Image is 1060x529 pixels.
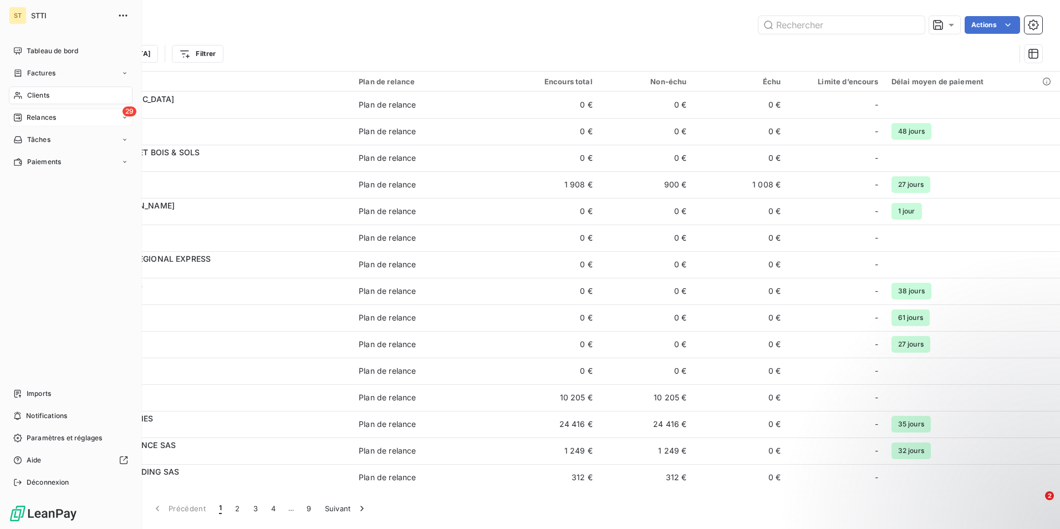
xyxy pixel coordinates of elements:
span: AFFRETOO BY REGIONAL EXPRESS [77,254,211,263]
span: 27 jours [891,336,930,353]
button: 1 [212,497,228,520]
span: - [875,206,878,217]
button: Filtrer [172,45,223,63]
span: Notifications [26,411,67,421]
div: Plan de relance [359,179,416,190]
span: - [875,259,878,270]
td: 0 € [505,198,599,225]
span: CAIRTECH [77,424,345,435]
td: 0 € [505,251,599,278]
span: - [875,365,878,377]
div: Plan de relance [359,312,416,323]
div: ST [9,7,27,24]
button: 4 [264,497,282,520]
span: Paiements [27,157,61,167]
td: 0 € [693,91,787,118]
div: Non-échu [606,77,687,86]
button: 3 [247,497,264,520]
td: 0 € [599,358,694,384]
td: 0 € [693,464,787,491]
a: 29Relances [9,109,132,126]
td: 0 € [505,118,599,145]
td: 0 € [505,278,599,304]
div: Plan de relance [359,365,416,377]
button: Suivant [318,497,374,520]
td: 0 € [599,225,694,251]
div: Plan de relance [359,286,416,297]
div: Plan de relance [359,445,416,456]
span: Tableau de bord [27,46,78,56]
span: Imports [27,389,51,399]
span: Clients [27,90,49,100]
div: Plan de relance [359,232,416,243]
span: - [875,312,878,323]
div: Encours total [512,77,593,86]
span: Relances [27,113,56,123]
button: Actions [965,16,1020,34]
td: 0 € [693,358,787,384]
span: CIVB01 [77,344,345,355]
span: - [875,232,878,243]
div: Plan de relance [359,472,416,483]
td: 0 € [693,225,787,251]
span: CACE76 [77,105,345,116]
td: 0 € [505,225,599,251]
td: 0 € [599,331,694,358]
span: STTI [31,11,111,20]
span: - [875,126,878,137]
td: 0 € [505,358,599,384]
td: 0 € [693,438,787,464]
span: Aide [27,455,42,465]
div: Plan de relance [359,77,498,86]
td: 0 € [599,251,694,278]
td: 1 008 € [693,171,787,198]
td: 0 € [599,278,694,304]
div: Plan de relance [359,259,416,270]
span: 2 [1045,491,1054,500]
td: 1 249 € [505,438,599,464]
span: - [875,339,878,350]
span: 1 jour [891,203,922,220]
span: - [875,179,878,190]
div: Limite d’encours [794,77,878,86]
td: 0 € [505,91,599,118]
span: CACTA01 [77,185,345,196]
span: Paramètres et réglages [27,433,102,443]
iframe: Intercom notifications message [838,421,1060,499]
td: 0 € [599,304,694,331]
td: 0 € [693,118,787,145]
span: Factures [27,68,55,78]
img: Logo LeanPay [9,505,78,522]
td: 0 € [599,91,694,118]
span: 1 [219,503,222,514]
a: Imports [9,385,132,403]
span: CAGEDIS [77,371,345,382]
span: CAFRA01 [77,291,345,302]
td: 0 € [599,118,694,145]
span: - [875,286,878,297]
span: 29 [123,106,136,116]
span: 48 jours [891,123,931,140]
a: Aide [9,451,132,469]
span: 35 jours [891,416,931,433]
span: CAFFRETO [77,264,345,276]
td: 0 € [693,331,787,358]
a: Clients [9,87,132,104]
div: Plan de relance [359,152,416,164]
td: 0 € [693,251,787,278]
td: 0 € [693,411,787,438]
td: 312 € [599,464,694,491]
span: - [875,392,878,403]
span: CACHAT [77,131,345,143]
td: 0 € [505,145,599,171]
a: Tableau de bord [9,42,132,60]
span: CALAIN71 [77,477,345,489]
div: Délai moyen de paiement [891,77,1053,86]
input: Rechercher [758,16,925,34]
td: 10 205 € [599,384,694,411]
span: Déconnexion [27,477,69,487]
span: CAGRILOG [77,398,345,409]
td: 312 € [505,464,599,491]
td: 0 € [693,198,787,225]
div: Plan de relance [359,392,416,403]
